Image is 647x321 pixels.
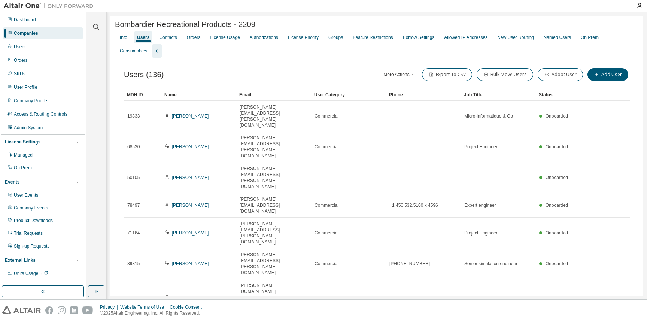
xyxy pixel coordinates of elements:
div: Company Profile [14,98,47,104]
span: 71164 [127,230,140,236]
div: User Category [314,89,383,101]
span: 50105 [127,175,140,181]
div: Sign-up Requests [14,243,49,249]
span: Commercial [315,113,338,119]
div: Companies [14,30,38,36]
span: Onboarded [546,144,568,149]
div: Contacts [159,34,177,40]
span: +1.450.532.5100 x 4596 [389,202,438,208]
span: Commercial [315,294,338,300]
span: Onboarded [546,113,568,119]
div: Orders [187,34,201,40]
a: [PERSON_NAME] [172,230,209,236]
span: 89815 [127,261,140,267]
div: Groups [328,34,343,40]
div: New User Routing [497,34,534,40]
img: Altair One [4,2,97,10]
span: Onboarded [546,230,568,236]
span: Senior simulation engineer [464,261,517,267]
div: Allowed IP Addresses [444,34,487,40]
button: Bulk Move Users [477,68,533,81]
img: youtube.svg [82,306,93,314]
div: Borrow Settings [403,34,435,40]
div: Feature Restrictions [353,34,393,40]
div: SKUs [14,71,25,77]
span: Commercial [315,144,338,150]
div: Company Events [14,205,48,211]
div: Privacy [100,304,120,310]
span: 19833 [127,113,140,119]
img: altair_logo.svg [2,306,41,314]
a: [PERSON_NAME] [172,113,209,119]
span: Commercial [315,230,338,236]
img: linkedin.svg [70,306,78,314]
div: Name [164,89,233,101]
div: Email [239,89,308,101]
div: User Profile [14,84,37,90]
span: Onboarded [546,203,568,208]
div: Trial Requests [14,230,43,236]
div: On Prem [581,34,599,40]
span: Units Usage BI [14,271,48,276]
div: Authorizations [250,34,278,40]
div: Managed [14,152,33,158]
div: Phone [389,89,458,101]
div: License Usage [210,34,240,40]
span: 96386 [127,294,140,300]
div: External Links [5,257,36,263]
span: [PHONE_NUMBER] [389,261,430,267]
span: [PERSON_NAME][DOMAIN_NAME][EMAIL_ADDRESS][PERSON_NAME][DOMAIN_NAME] [240,282,308,312]
span: Users (136) [124,70,164,79]
span: Bombardier Recreational Products - 2209 [115,20,255,29]
div: Admin System [14,125,43,131]
a: [PERSON_NAME] [172,203,209,208]
button: Add User [587,68,628,81]
a: [PERSON_NAME] [172,261,209,266]
span: Expert engineer [464,202,496,208]
button: Export To CSV [422,68,472,81]
a: [PERSON_NAME] [172,144,209,149]
span: Onboarded [546,175,568,180]
span: [PERSON_NAME][EMAIL_ADDRESS][PERSON_NAME][DOMAIN_NAME] [240,252,308,276]
span: Project Engineer [464,230,498,236]
div: Status [539,89,585,101]
span: Commercial [315,261,338,267]
div: Users [137,34,149,40]
button: More Actions [382,68,417,81]
div: Dashboard [14,17,36,23]
div: Events [5,179,19,185]
div: MDH ID [127,89,158,101]
p: © 2025 Altair Engineering, Inc. All Rights Reserved. [100,310,206,317]
div: Website Terms of Use [120,304,170,310]
div: Users [14,44,25,50]
div: Job Title [464,89,533,101]
div: Consumables [120,48,147,54]
div: License Priority [288,34,319,40]
span: 68530 [127,144,140,150]
div: Product Downloads [14,218,53,224]
div: On Prem [14,165,32,171]
div: User Events [14,192,38,198]
div: Named Users [544,34,571,40]
span: [PERSON_NAME][EMAIL_ADDRESS][PERSON_NAME][DOMAIN_NAME] [240,135,308,159]
img: instagram.svg [58,306,66,314]
div: License Settings [5,139,40,145]
span: [PERSON_NAME][EMAIL_ADDRESS][PERSON_NAME][DOMAIN_NAME] [240,166,308,190]
span: Commercial [315,202,338,208]
div: Access & Routing Controls [14,111,67,117]
span: [PERSON_NAME][EMAIL_ADDRESS][PERSON_NAME][DOMAIN_NAME] [240,104,308,128]
a: [PERSON_NAME] [172,295,209,300]
span: Onboarded [546,295,568,300]
button: Adopt User [538,68,583,81]
span: Project Engineer [464,144,498,150]
span: Micro-informatique & Op [464,113,513,119]
span: Mechanical Engineer [464,294,506,300]
span: [PERSON_NAME][EMAIL_ADDRESS][PERSON_NAME][DOMAIN_NAME] [240,221,308,245]
div: Info [120,34,127,40]
span: Onboarded [546,261,568,266]
span: 78497 [127,202,140,208]
a: [PERSON_NAME] [172,175,209,180]
span: [PERSON_NAME][EMAIL_ADDRESS][DOMAIN_NAME] [240,196,308,214]
div: Cookie Consent [170,304,206,310]
img: facebook.svg [45,306,53,314]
